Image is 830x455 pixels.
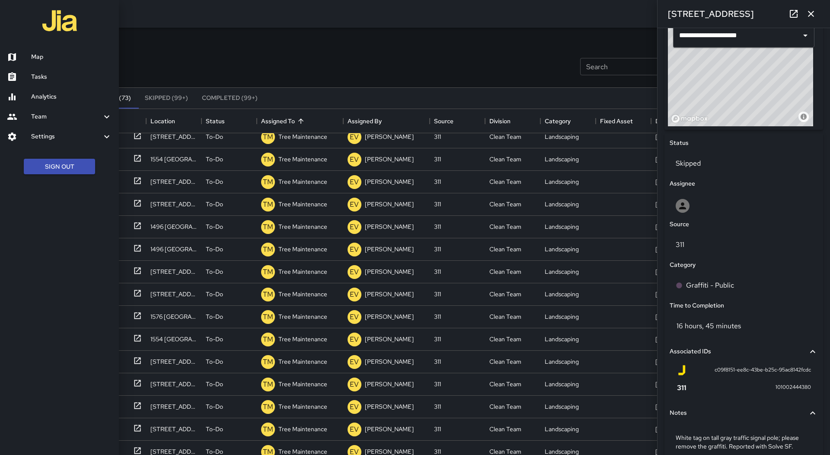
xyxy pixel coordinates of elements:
h6: Map [31,52,112,62]
img: jia-logo [42,3,77,38]
h6: Settings [31,132,102,141]
h6: Tasks [31,72,112,82]
button: Sign Out [24,159,95,175]
h6: Analytics [31,92,112,102]
h6: Team [31,112,102,122]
